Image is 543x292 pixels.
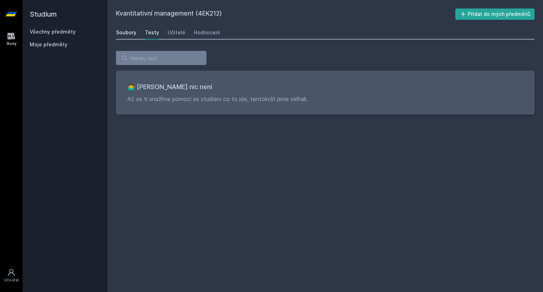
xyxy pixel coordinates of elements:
[194,25,220,40] a: Hodnocení
[127,82,523,92] h3: 🤷‍♂️ [PERSON_NAME] nic není
[6,41,17,46] div: Study
[127,95,523,103] p: Ač se ti snažíme pomoci se studiem co to jde, tentokrát jsme selhali.
[168,29,185,36] div: Učitelé
[455,8,535,20] button: Přidat do mých předmětů
[1,265,21,286] a: Uživatel
[145,29,159,36] div: Testy
[116,51,206,65] input: Hledej test
[116,25,136,40] a: Soubory
[116,8,455,20] h2: Kvantitativní management (4EK212)
[145,25,159,40] a: Testy
[4,278,19,283] div: Uživatel
[30,29,76,35] a: Všechny předměty
[1,28,21,50] a: Study
[116,29,136,36] div: Soubory
[30,41,68,48] span: Moje předměty
[168,25,185,40] a: Učitelé
[194,29,220,36] div: Hodnocení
